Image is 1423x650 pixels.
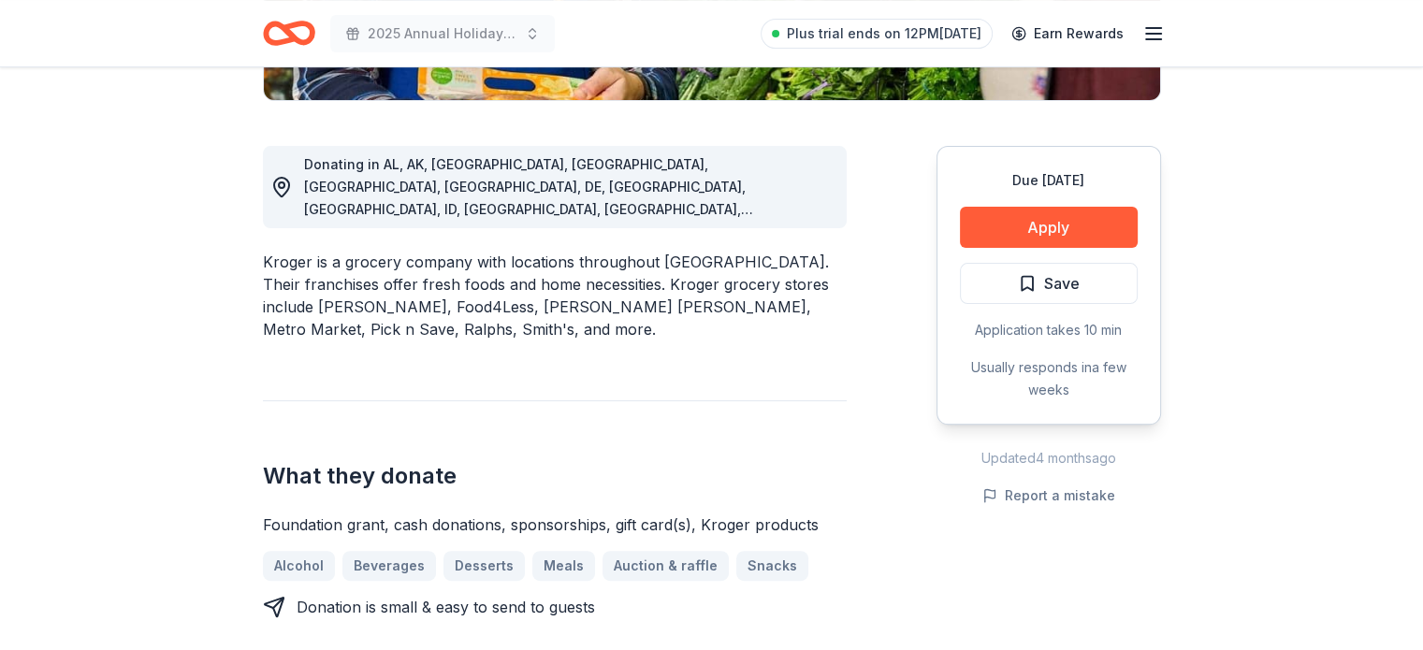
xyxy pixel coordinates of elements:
a: Auction & raffle [603,551,729,581]
span: 2025 Annual Holiday Shop [368,22,517,45]
a: Home [263,11,315,55]
h2: What they donate [263,461,847,491]
a: Snacks [736,551,808,581]
button: Save [960,263,1138,304]
div: Foundation grant, cash donations, sponsorships, gift card(s), Kroger products [263,513,847,536]
div: Application takes 10 min [960,319,1138,341]
button: Apply [960,207,1138,248]
div: Kroger is a grocery company with locations throughout [GEOGRAPHIC_DATA]. Their franchises offer f... [263,251,847,340]
div: Usually responds in a few weeks [960,356,1138,401]
a: Meals [532,551,595,581]
a: Plus trial ends on 12PM[DATE] [761,19,993,49]
a: Beverages [342,551,436,581]
span: Plus trial ends on 12PM[DATE] [787,22,981,45]
a: Earn Rewards [1000,17,1135,51]
span: Save [1044,271,1080,296]
div: Donation is small & easy to send to guests [297,596,595,618]
button: 2025 Annual Holiday Shop [330,15,555,52]
span: Donating in AL, AK, [GEOGRAPHIC_DATA], [GEOGRAPHIC_DATA], [GEOGRAPHIC_DATA], [GEOGRAPHIC_DATA], D... [304,156,753,397]
a: Desserts [443,551,525,581]
a: Alcohol [263,551,335,581]
div: Updated 4 months ago [937,447,1161,469]
button: Report a mistake [982,484,1115,507]
div: Due [DATE] [960,169,1138,192]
